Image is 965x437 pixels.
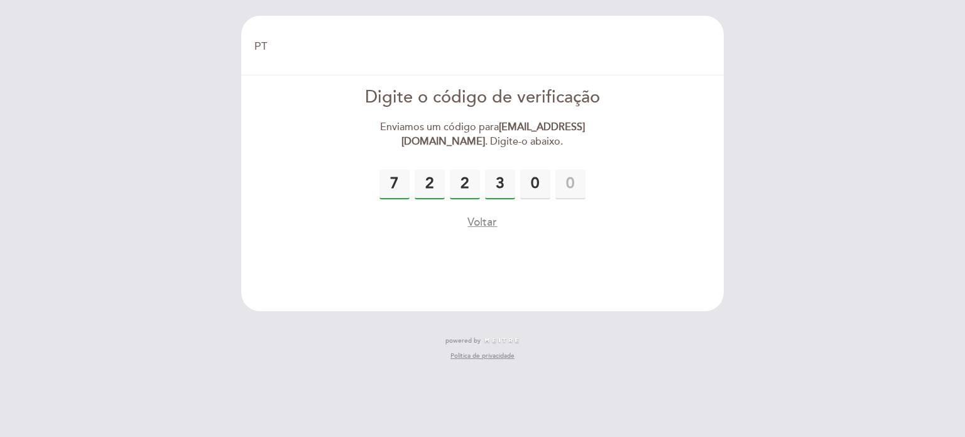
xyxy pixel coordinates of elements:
input: 0 [379,169,410,199]
a: Política de privacidade [450,351,515,360]
div: Enviamos um código para . Digite-o abaixo. [339,120,627,149]
input: 0 [555,169,586,199]
a: powered by [445,336,520,345]
input: 0 [415,169,445,199]
input: 0 [485,169,515,199]
input: 0 [450,169,480,199]
input: 0 [520,169,550,199]
button: Voltar [467,214,497,230]
img: MEITRE [484,338,520,344]
div: Digite o código de verificação [339,86,627,110]
strong: [EMAIL_ADDRESS][DOMAIN_NAME] [401,121,585,148]
span: powered by [445,336,481,345]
